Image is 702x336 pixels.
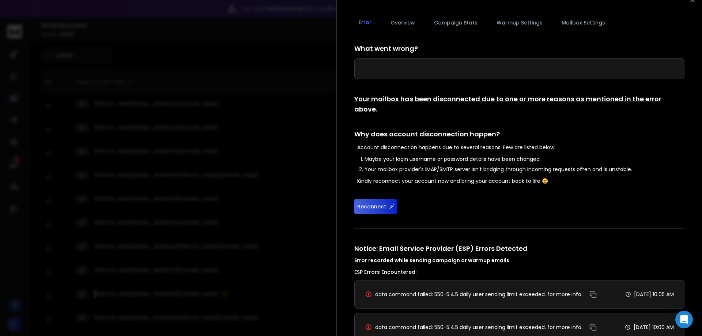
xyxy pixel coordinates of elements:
[557,15,609,31] button: Mailbox Settings
[634,291,674,298] p: [DATE] 10:05 AM
[354,44,684,54] h1: What went wrong?
[430,15,482,31] button: Campaign Stats
[354,268,684,276] h3: ESP Errors Encountered:
[357,144,684,151] p: Account disconnection happens due to several reasons. Few are listed below:
[354,14,376,31] button: Error
[365,155,684,163] li: Maybe your login username or password details have been changed.
[354,243,684,264] h1: Notice: Email Service Provider (ESP) Errors Detected
[354,129,684,139] h1: Why does account disconnection happen?
[375,291,585,298] span: data command failed: 550-5.4.5 daily user sending limit exceeded. for more information on gmail 5...
[354,257,684,264] h4: Error recorded while sending campaign or warmup emails
[375,324,585,331] span: data command failed: 550-5.4.5 daily user sending limit exceeded. for more information on gmail 5...
[365,166,684,173] li: Your mailbox provider's IMAP/SMTP server isn't bridging through incoming requests often and is un...
[492,15,547,31] button: Warmup Settings
[354,199,397,214] button: Reconnect
[675,311,693,328] div: Open Intercom Messenger
[354,94,684,114] h1: Your mailbox has been disconnected due to one or more reasons as mentioned in the error above.
[357,177,684,185] p: Kindly reconnect your account now and bring your account back to life 😄
[634,324,674,331] p: [DATE] 10:00 AM
[386,15,419,31] button: Overview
